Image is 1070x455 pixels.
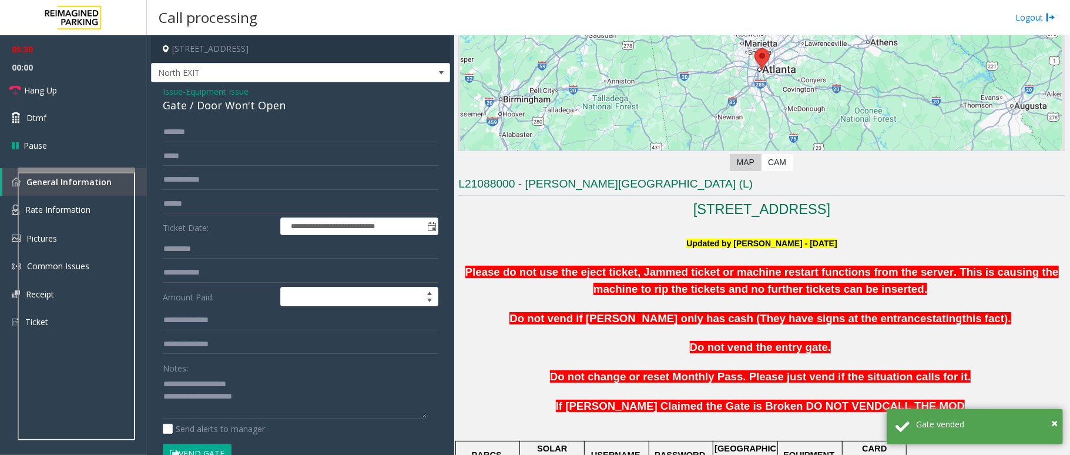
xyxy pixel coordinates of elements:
a: Logout [1015,11,1055,24]
a: General Information [2,168,147,196]
span: Equipment Issue [186,85,249,98]
span: Hang Up [24,84,57,96]
span: × [1051,415,1058,431]
div: Gate / Door Won't Open [163,98,438,113]
img: 'icon' [12,290,20,298]
span: Do not change or reset Monthly Pass. Please just vend if the situation calls for it. [550,370,971,383]
span: Do not vend the entry gate. [690,341,831,353]
img: logout [1046,11,1055,24]
span: Decrease value [421,297,438,306]
h3: Call processing [153,3,263,32]
font: Updated by [PERSON_NAME] - [DATE] [686,239,837,248]
img: 'icon' [12,205,19,215]
span: this fact [962,312,1005,324]
span: North EXIT [152,63,390,82]
span: Dtmf [26,112,46,124]
span: - [183,86,249,97]
label: CAM [761,154,793,171]
span: If [PERSON_NAME] Claimed the Gate is Broken DO NOT VEND [556,400,883,412]
label: Send alerts to manager [163,423,265,435]
a: [STREET_ADDRESS] [693,202,831,217]
div: Gate vended [916,418,1054,430]
b: Please do not use the eject ticket, Jammed ticket or machine restart functions from the server. T... [465,266,1059,296]
h3: L21088000 - [PERSON_NAME][GEOGRAPHIC_DATA] (L) [458,176,1065,196]
img: 'icon' [12,178,21,186]
span: Toggle popup [425,218,438,235]
img: 'icon' [12,317,19,327]
span: Issue [163,85,183,98]
label: Ticket Date: [160,218,277,235]
span: CALL THE MOD [882,400,965,412]
span: stating [927,312,962,324]
img: 'icon' [12,262,21,271]
label: Notes: [163,358,188,374]
span: Pause [24,139,47,152]
span: Do not vend if [PERSON_NAME] only has cash (They have signs at the entrance [509,312,926,324]
label: Map [730,154,762,171]
img: 'icon' [12,235,21,242]
h4: [STREET_ADDRESS] [151,35,450,63]
span: ). [1004,312,1011,324]
button: Close [1051,414,1058,432]
span: Increase value [421,287,438,297]
div: 780 Memorial Drive Southeast, Atlanta, GA [754,48,770,70]
label: Amount Paid: [160,287,277,307]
